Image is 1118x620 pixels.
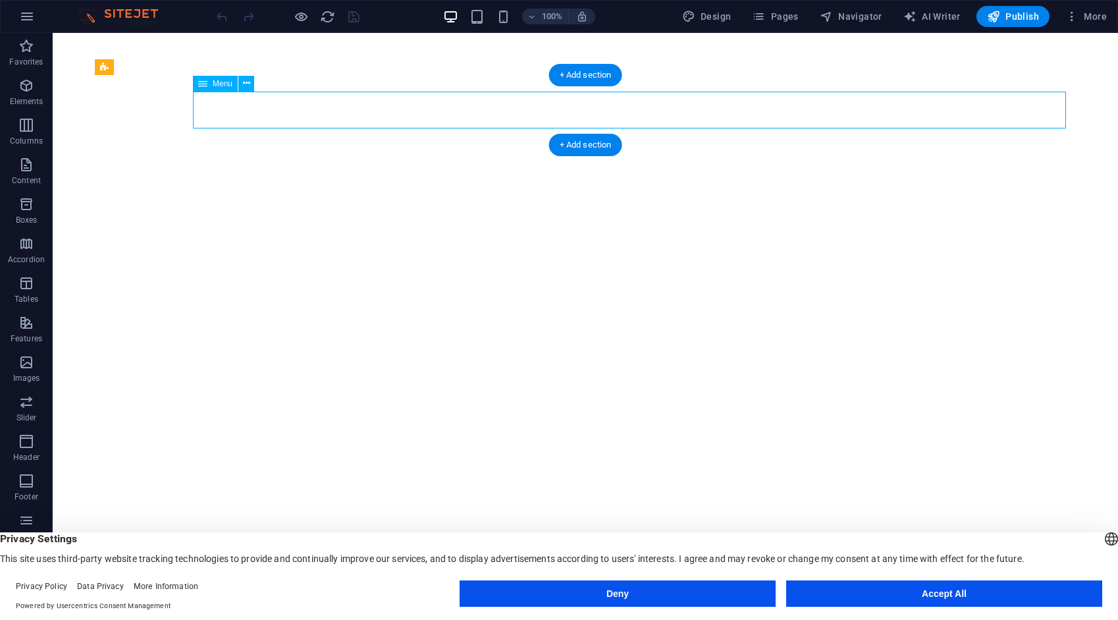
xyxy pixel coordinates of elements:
[820,10,882,23] span: Navigator
[16,215,38,225] p: Boxes
[13,373,40,383] p: Images
[576,11,588,22] i: On resize automatically adjust zoom level to fit chosen device.
[542,9,563,24] h6: 100%
[16,412,37,423] p: Slider
[677,6,737,27] button: Design
[10,96,43,107] p: Elements
[14,492,38,502] p: Footer
[549,134,622,156] div: + Add section
[14,531,38,542] p: Forms
[11,333,42,344] p: Features
[320,9,335,24] i: Reload page
[752,10,798,23] span: Pages
[319,9,335,24] button: reload
[9,57,43,67] p: Favorites
[682,10,732,23] span: Design
[903,10,961,23] span: AI Writer
[14,294,38,304] p: Tables
[293,9,309,24] button: Click here to leave preview mode and continue editing
[522,9,569,24] button: 100%
[976,6,1050,27] button: Publish
[677,6,737,27] div: Design (Ctrl+Alt+Y)
[898,6,966,27] button: AI Writer
[12,175,41,186] p: Content
[1060,6,1112,27] button: More
[1065,10,1107,23] span: More
[747,6,803,27] button: Pages
[10,136,43,146] p: Columns
[814,6,888,27] button: Navigator
[987,10,1039,23] span: Publish
[8,254,45,265] p: Accordion
[76,9,174,24] img: Editor Logo
[13,452,40,463] p: Header
[549,64,622,86] div: + Add section
[213,80,232,88] span: Menu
